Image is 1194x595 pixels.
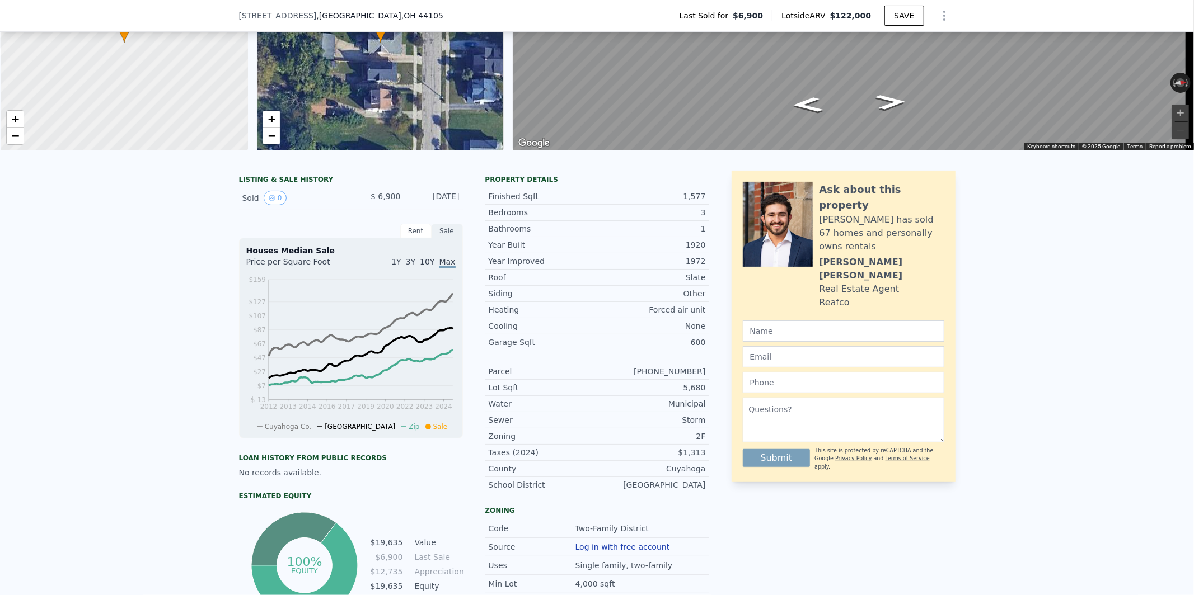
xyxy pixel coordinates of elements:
[396,403,413,410] tspan: 2022
[820,213,944,253] div: [PERSON_NAME] has sold 67 homes and personally owns rentals
[489,223,597,234] div: Bathrooms
[489,541,575,552] div: Source
[820,282,900,296] div: Real Estate Agent
[489,382,597,393] div: Lot Sqft
[432,224,463,238] div: Sale
[597,288,706,299] div: Other
[597,256,706,267] div: 1972
[375,23,386,43] div: •
[265,423,312,431] span: Cuyahoga Co.
[489,239,597,251] div: Year Built
[268,129,275,143] span: −
[1172,122,1189,139] button: Zoom out
[409,423,419,431] span: Zip
[835,455,872,461] a: Privacy Policy
[249,312,266,320] tspan: $107
[489,560,575,571] div: Uses
[1172,105,1189,121] button: Zoom in
[485,175,709,184] div: Property details
[597,479,706,490] div: [GEOGRAPHIC_DATA]
[489,207,597,218] div: Bedrooms
[246,256,351,274] div: Price per Square Foot
[413,551,463,563] td: Last Sale
[489,578,575,589] div: Min Lot
[597,337,706,348] div: 600
[516,136,552,150] img: Google
[263,111,280,127] a: Zoom in
[370,565,404,578] td: $12,735
[415,403,433,410] tspan: 2023
[489,337,597,348] div: Garage Sqft
[884,6,924,26] button: SAVE
[435,403,452,410] tspan: 2024
[249,298,266,306] tspan: $127
[239,454,463,462] div: Loan history from public records
[377,403,394,410] tspan: 2020
[239,10,317,21] span: [STREET_ADDRESS]
[263,127,280,144] a: Zoom out
[253,326,266,334] tspan: $87
[239,467,463,478] div: No records available.
[489,414,597,426] div: Sewer
[370,551,404,563] td: $6,900
[338,403,355,410] tspan: 2017
[12,112,19,126] span: +
[268,112,275,126] span: +
[400,224,432,238] div: Rent
[253,340,266,348] tspan: $67
[575,560,675,571] div: Single family, two-family
[410,191,460,205] div: [DATE]
[370,536,404,549] td: $19,635
[119,23,130,43] div: •
[933,4,956,27] button: Show Options
[253,354,266,362] tspan: $47
[489,288,597,299] div: Siding
[743,372,944,393] input: Phone
[489,463,597,474] div: County
[597,414,706,426] div: Storm
[597,272,706,283] div: Slate
[433,423,448,431] span: Sale
[370,580,404,592] td: $19,635
[1185,73,1191,93] button: Rotate clockwise
[814,447,944,471] div: This site is protected by reCAPTCHA and the Google and apply.
[1127,143,1143,149] a: Terms
[371,192,400,201] span: $ 6,900
[489,523,575,534] div: Code
[260,403,277,410] tspan: 2012
[597,431,706,442] div: 2F
[489,320,597,332] div: Cooling
[597,239,706,251] div: 1920
[279,403,297,410] tspan: 2013
[489,398,597,409] div: Water
[249,276,266,284] tspan: $159
[886,455,930,461] a: Terms of Service
[489,304,597,315] div: Heating
[575,542,670,551] button: Log in with free account
[413,580,463,592] td: Equity
[516,136,552,150] a: Open this area in Google Maps (opens a new window)
[779,93,836,116] path: Go South, E 113th St
[863,91,920,114] path: Go North, E 113th St
[597,398,706,409] div: Municipal
[489,366,597,377] div: Parcel
[401,11,443,20] span: , OH 44105
[325,423,395,431] span: [GEOGRAPHIC_DATA]
[413,565,463,578] td: Appreciation
[239,492,463,500] div: Estimated Equity
[7,127,24,144] a: Zoom out
[820,182,944,213] div: Ask about this property
[439,257,456,268] span: Max
[733,10,763,21] span: $6,900
[7,111,24,127] a: Zoom in
[597,207,706,218] div: 3
[413,536,463,549] td: Value
[743,449,811,467] button: Submit
[239,175,463,186] div: LISTING & SALE HISTORY
[1027,143,1075,150] button: Keyboard shortcuts
[489,431,597,442] div: Zoning
[250,396,265,404] tspan: $-13
[743,346,944,367] input: Email
[391,257,401,266] span: 1Y
[597,382,706,393] div: 5,680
